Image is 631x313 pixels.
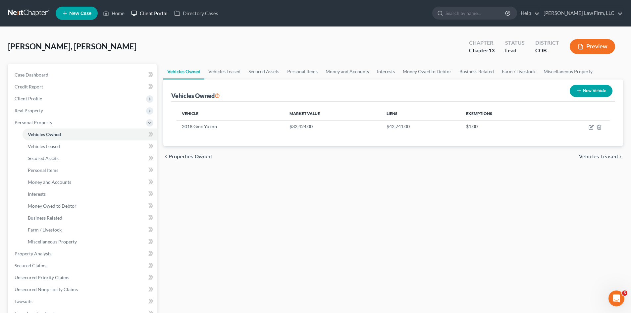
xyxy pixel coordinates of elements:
a: Money and Accounts [322,64,373,79]
span: Vehicles Owned [28,131,61,137]
th: Exemptions [461,107,548,120]
a: Miscellaneous Property [540,64,597,79]
a: Lawsuits [9,295,157,307]
span: [PERSON_NAME], [PERSON_NAME] [8,41,136,51]
iframe: Intercom live chat [608,290,624,306]
input: Search by name... [446,7,506,19]
a: Vehicles Owned [23,129,157,140]
td: $42,741.00 [381,120,461,133]
td: 2018 Gmc Yukon [177,120,284,133]
a: Money Owed to Debtor [23,200,157,212]
a: Miscellaneous Property [23,236,157,248]
a: Personal Items [283,64,322,79]
span: Farm / Livestock [28,227,62,233]
span: Real Property [15,108,43,113]
a: Vehicles Owned [163,64,204,79]
a: Farm / Livestock [498,64,540,79]
button: Preview [570,39,615,54]
span: Interests [28,191,46,197]
span: Personal Items [28,167,58,173]
td: $1.00 [461,120,548,133]
th: Market Value [284,107,381,120]
button: chevron_left Properties Owned [163,154,212,159]
a: [PERSON_NAME] Law Firm, LLC [540,7,623,19]
a: Directory Cases [171,7,222,19]
button: New Vehicle [570,85,612,97]
span: Money and Accounts [28,179,71,185]
span: Properties Owned [169,154,212,159]
button: Vehicles Leased chevron_right [579,154,623,159]
th: Liens [381,107,461,120]
th: Vehicle [177,107,284,120]
a: Unsecured Priority Claims [9,272,157,284]
a: Farm / Livestock [23,224,157,236]
div: Chapter [469,47,495,54]
div: Vehicles Owned [171,92,220,100]
td: $32,424.00 [284,120,381,133]
span: Unsecured Nonpriority Claims [15,287,78,292]
span: Vehicles Leased [28,143,60,149]
span: Miscellaneous Property [28,239,77,244]
a: Secured Assets [23,152,157,164]
div: COB [535,47,559,54]
span: Secured Assets [28,155,59,161]
a: Money and Accounts [23,176,157,188]
span: Lawsuits [15,298,32,304]
a: Business Related [23,212,157,224]
span: Case Dashboard [15,72,48,78]
a: Unsecured Nonpriority Claims [9,284,157,295]
a: Business Related [455,64,498,79]
a: Credit Report [9,81,157,93]
div: District [535,39,559,47]
span: Personal Property [15,120,52,125]
a: Case Dashboard [9,69,157,81]
div: Chapter [469,39,495,47]
span: Unsecured Priority Claims [15,275,69,280]
span: Client Profile [15,96,42,101]
a: Interests [23,188,157,200]
span: Money Owed to Debtor [28,203,77,209]
a: Client Portal [128,7,171,19]
a: Home [100,7,128,19]
a: Personal Items [23,164,157,176]
a: Secured Claims [9,260,157,272]
a: Interests [373,64,399,79]
span: Vehicles Leased [579,154,618,159]
a: Secured Assets [244,64,283,79]
div: Status [505,39,525,47]
a: Help [517,7,540,19]
a: Money Owed to Debtor [399,64,455,79]
a: Property Analysis [9,248,157,260]
i: chevron_left [163,154,169,159]
span: Business Related [28,215,62,221]
span: 5 [622,290,627,296]
span: 13 [489,47,495,53]
a: Vehicles Leased [23,140,157,152]
span: Credit Report [15,84,43,89]
span: Secured Claims [15,263,46,268]
i: chevron_right [618,154,623,159]
a: Vehicles Leased [204,64,244,79]
span: Property Analysis [15,251,51,256]
div: Lead [505,47,525,54]
span: New Case [69,11,91,16]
